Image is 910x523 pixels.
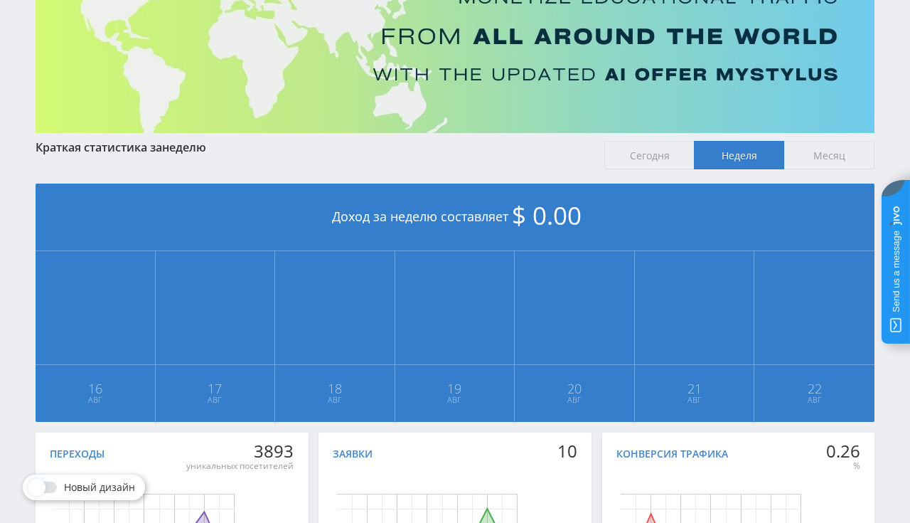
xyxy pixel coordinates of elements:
div: % [826,460,860,472]
span: 21 [636,383,754,394]
div: уникальных посетителей [186,460,294,472]
span: Авг [276,394,394,406]
span: 16 [36,383,154,394]
span: Авг [156,394,274,406]
span: Авг [636,394,754,406]
span: Сегодня [604,141,695,169]
div: Конверсия трафика [616,448,728,460]
span: 22 [755,383,874,394]
span: Авг [396,394,514,406]
div: 3893 [186,441,294,461]
span: Месяц [784,141,874,169]
div: 0.26 [826,441,860,461]
div: 10 [557,441,577,461]
span: Авг [36,394,154,406]
span: неделю [162,139,206,155]
div: Переходы [50,448,105,460]
span: Авг [755,394,874,406]
span: Новый дизайн [64,482,135,493]
span: 18 [276,383,394,394]
div: Заявки [333,448,373,460]
div: Доход за неделю составляет [36,184,874,251]
span: 20 [515,383,633,394]
span: 19 [396,383,514,394]
span: Неделя [694,141,784,169]
div: Краткая статистика за [36,141,590,154]
span: $ 0.00 [512,199,582,232]
span: 17 [156,383,274,394]
span: Авг [515,394,633,406]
